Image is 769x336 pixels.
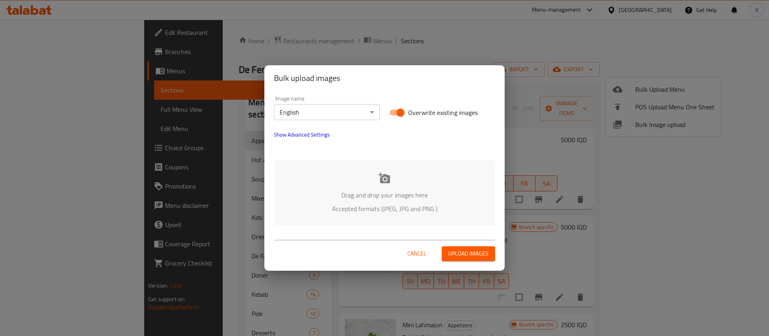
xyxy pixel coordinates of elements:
button: Upload images [442,246,495,261]
span: Show Advanced Settings [274,130,330,139]
div: English [274,104,380,120]
span: Cancel [407,249,427,259]
button: Cancel [404,246,430,261]
p: Drag and drop your images here [286,190,483,200]
button: show more [269,125,334,144]
p: Accepted formats (JPEG, JPG and PNG ) [286,204,483,213]
span: Upload images [448,249,489,259]
h2: Bulk upload images [274,72,495,85]
span: Overwrite existing images [408,108,478,117]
